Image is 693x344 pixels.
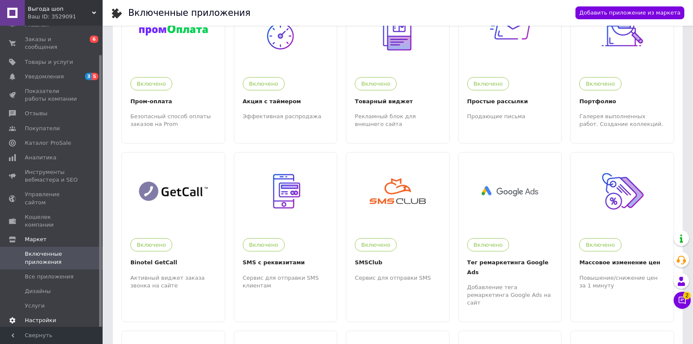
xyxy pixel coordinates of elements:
[85,73,92,80] span: 3
[25,110,47,117] span: Отзывы
[25,168,79,184] span: Инструменты вебмастера и SEO
[467,113,553,120] div: Продающие письма
[139,182,208,201] img: 145
[596,165,649,218] img: 92
[243,274,329,290] div: Сервис для отправки SMS клиентам
[25,58,73,66] span: Товары и услуги
[25,287,51,295] span: Дизайны
[579,274,665,290] div: Повышение/снижение цен за 1 минуту
[25,125,60,132] span: Покупатели
[25,87,79,103] span: Показатели работы компании
[467,284,553,307] div: Добавление тега ремаркетинга Google Ads на сайт
[130,274,216,290] div: Активный виджет заказа звонка на сайте
[243,258,329,267] div: SMS с реквизитами
[476,180,545,202] img: 59
[355,238,397,251] div: Включено
[575,6,684,20] a: Добавить приложение из маркета
[484,4,537,57] img: 33
[130,258,216,267] div: Binotel GetCall
[234,153,337,313] a: 57ВключеноSMS с реквизитамиСервис для отправки SMS клиентам
[372,4,424,57] img: 32
[355,97,441,106] div: Товарный виджет
[467,258,553,277] div: Тег ремаркетинга Google Ads
[25,250,79,266] span: Включенные приложения
[130,97,216,106] div: Пром-оплата
[579,77,621,90] div: Включено
[355,274,441,282] div: Сервис для отправки SMS
[571,153,674,313] a: 92ВключеноМассовое изменение ценПовышение/снижение цен за 1 минуту
[243,238,285,251] div: Включено
[25,191,79,206] span: Управление сайтом
[25,73,64,81] span: Уведомления
[355,113,441,128] div: Рекламный блок для внешнего сайта
[467,77,509,90] div: Включено
[579,97,665,106] div: Портфолио
[467,97,553,106] div: Простые рассылки
[467,238,509,251] div: Включено
[355,258,441,267] div: SMSClub
[579,238,621,251] div: Включено
[579,113,665,128] div: Галерея выполненных работ. Создание коллекций.
[130,238,172,251] div: Включено
[596,4,649,57] img: 39
[122,153,225,313] a: 145ВключеноBinotel GetCallАктивный виджет заказа звонка на сайте
[25,302,44,310] span: Услуги
[243,77,285,90] div: Включено
[259,4,312,57] img: 12
[674,292,691,309] button: Чат с покупателем2
[91,73,98,80] span: 5
[346,153,449,313] a: 156ВключеноSMSClubСервис для отправки SMS
[28,5,92,13] span: Выгода шоп
[25,139,71,147] span: Каталог ProSale
[25,213,79,229] span: Кошелек компании
[25,36,79,51] span: Заказы и сообщения
[25,317,56,324] span: Настройки
[243,97,329,106] div: Акция с таймером
[90,36,98,43] span: 6
[25,273,74,281] span: Все приложения
[355,77,397,90] div: Включено
[683,292,691,299] span: 2
[243,113,329,120] div: Эффективная распродажа
[579,258,665,267] div: Массовое изменение цен
[130,77,172,90] div: Включено
[139,24,208,36] img: 184
[25,236,47,243] span: Маркет
[28,13,103,21] div: Ваш ID: 3529091
[459,153,562,313] a: 59ВключеноТег ремаркетинга Google AdsДобавление тега ремаркетинга Google Ads на сайт
[25,154,56,162] span: Аналитика
[130,113,216,128] div: Безопасный способ оплаты заказов на Prom
[128,9,251,18] div: Включенные приложения
[259,165,312,218] img: 57
[370,178,426,204] img: 156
